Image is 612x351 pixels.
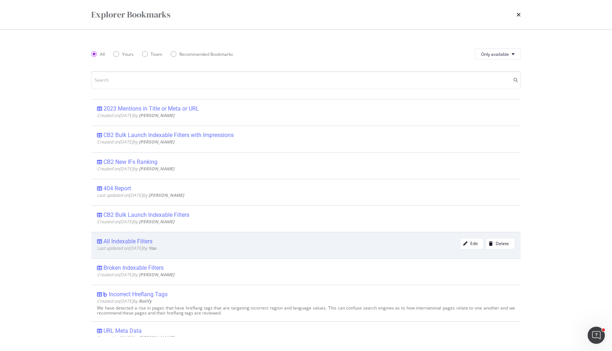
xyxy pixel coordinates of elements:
div: CB2 Bulk Launch Indexable Filters [103,211,189,219]
div: 2023 Mentions in Title or Meta or URL [103,105,199,112]
div: Yours [113,51,133,57]
div: Team [151,51,162,57]
div: CB2 New IFs Ranking [103,159,157,166]
span: Created on [DATE] by [97,335,174,341]
div: Delete [496,240,509,247]
div: URL Meta Data [103,327,142,335]
b: [PERSON_NAME] [139,139,174,145]
span: Created on [DATE] by [97,298,152,304]
span: Created on [DATE] by [97,219,174,225]
span: Created on [DATE] by [97,166,174,172]
div: Recommended Bookmarks [179,51,233,57]
button: Edit [460,238,484,249]
div: All [91,51,105,57]
b: You [149,245,156,251]
span: Last updated on [DATE] by [97,245,156,251]
div: Recommended Bookmarks [171,51,233,57]
div: Edit [470,240,478,247]
b: [PERSON_NAME] [139,112,174,118]
b: [PERSON_NAME] [139,219,174,225]
button: Only available [475,48,521,60]
b: [PERSON_NAME] [139,272,174,278]
div: We have detected a rise in pages that have hreflang tags that are targeting incorrect region and ... [97,306,515,316]
div: Yours [122,51,133,57]
b: Botify [139,298,152,304]
span: Last updated on [DATE] by [97,192,184,198]
input: Search [91,71,521,89]
iframe: Intercom live chat [588,327,605,344]
div: times [516,9,521,21]
b: [PERSON_NAME] [139,166,174,172]
div: CB2 Bulk Launch Indexable Filters with Impressions [103,132,234,139]
b: [PERSON_NAME] [149,192,184,198]
div: Broken Indexable Filters [103,264,164,272]
div: All Indexable Filters [103,238,152,245]
span: Created on [DATE] by [97,272,174,278]
div: 404 Report [103,185,131,192]
div: Explorer Bookmarks [91,9,170,21]
b: [PERSON_NAME] [139,335,174,341]
button: Delete [486,238,515,249]
div: Team [142,51,162,57]
div: Incorrect Hreflang Tags [109,291,167,298]
span: Created on [DATE] by [97,112,174,118]
div: All [100,51,105,57]
span: Only available [481,51,509,57]
span: Created on [DATE] by [97,139,174,145]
